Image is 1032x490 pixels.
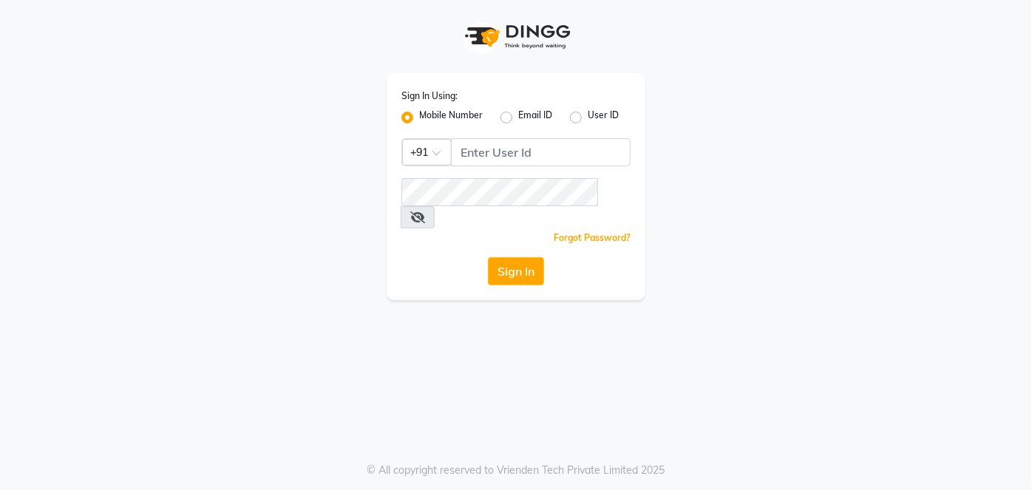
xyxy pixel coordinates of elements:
label: User ID [588,109,619,126]
img: logo1.svg [457,15,575,58]
input: Username [401,178,598,206]
input: Username [451,138,631,166]
label: Mobile Number [419,109,483,126]
button: Sign In [488,257,544,285]
a: Forgot Password? [554,232,631,243]
label: Sign In Using: [401,89,458,103]
label: Email ID [518,109,552,126]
